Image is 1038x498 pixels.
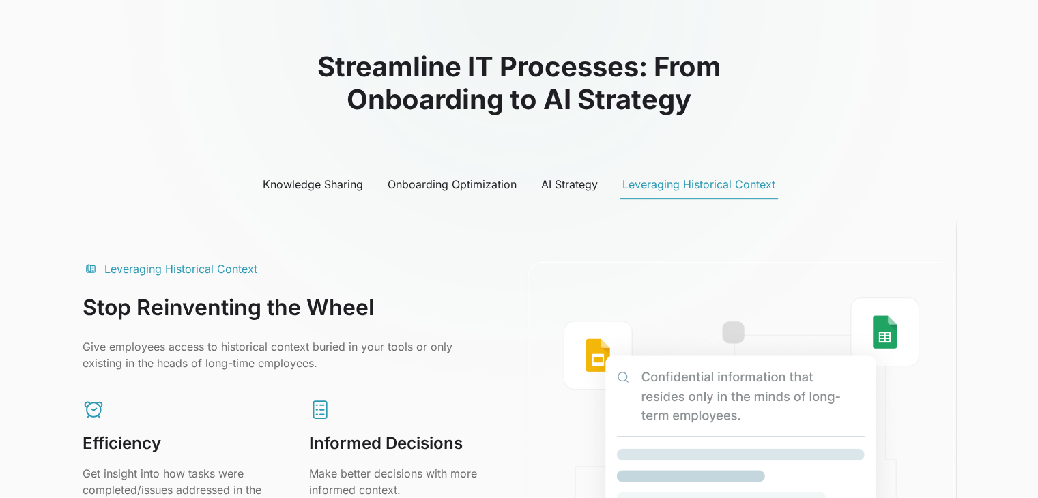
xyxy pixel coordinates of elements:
[83,432,265,455] h2: Efficiency
[970,433,1038,498] iframe: Chat Widget
[83,293,492,322] h3: Stop Reinventing the Wheel
[541,176,598,192] div: AI Strategy
[388,176,517,192] div: Onboarding Optimization
[309,432,492,455] h2: Informed Decisions
[622,176,775,192] div: Leveraging Historical Context
[970,433,1038,498] div: 聊天小工具
[263,176,363,192] div: Knowledge Sharing
[83,50,956,116] h2: Streamline IT Processes: From Onboarding to AI Strategy
[104,261,257,277] div: Leveraging Historical Context
[309,465,492,498] p: Make better decisions with more informed context.
[83,338,492,371] p: Give employees access to historical context buried in your tools or only existing in the heads of...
